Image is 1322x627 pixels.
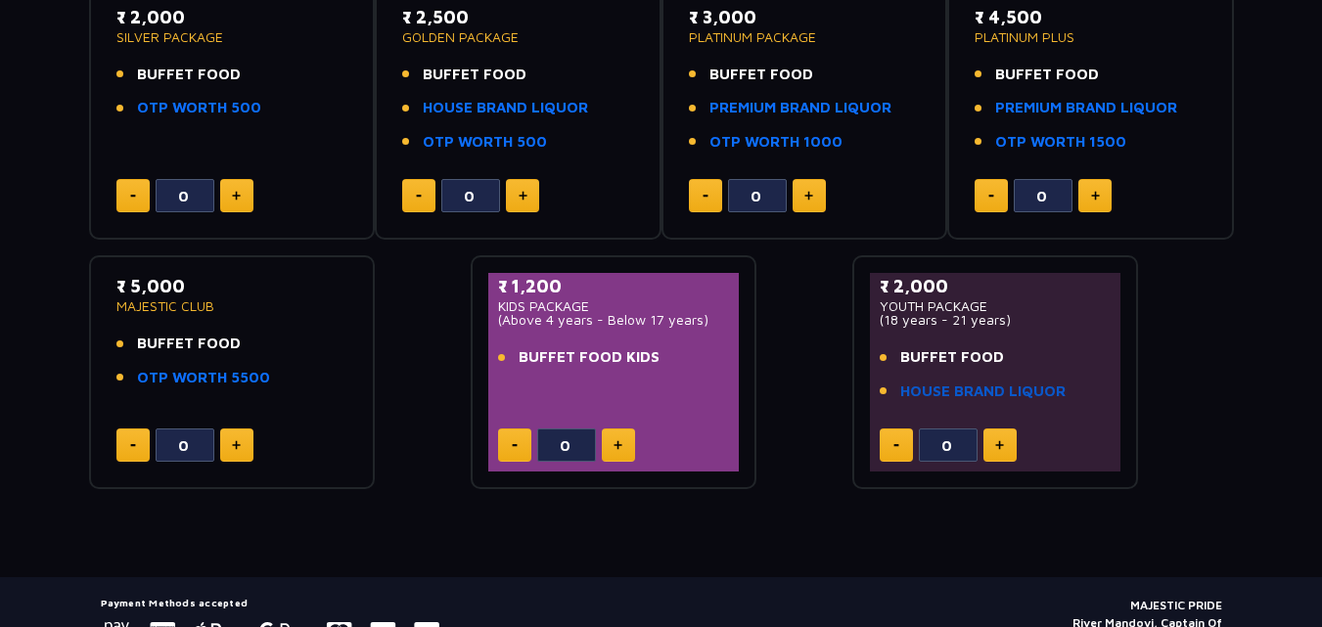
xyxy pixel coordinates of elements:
[101,597,439,608] h5: Payment Methods accepted
[995,131,1126,154] a: OTP WORTH 1500
[900,381,1066,403] a: HOUSE BRAND LIQUOR
[116,299,348,313] p: MAJESTIC CLUB
[423,131,547,154] a: OTP WORTH 500
[512,444,518,447] img: minus
[137,97,261,119] a: OTP WORTH 500
[137,333,241,355] span: BUFFET FOOD
[116,4,348,30] p: ₹ 2,000
[995,440,1004,450] img: plus
[1091,191,1100,201] img: plus
[880,273,1112,299] p: ₹ 2,000
[402,30,634,44] p: GOLDEN PACKAGE
[130,444,136,447] img: minus
[116,30,348,44] p: SILVER PACKAGE
[689,4,921,30] p: ₹ 3,000
[614,440,622,450] img: plus
[880,313,1112,327] p: (18 years - 21 years)
[804,191,813,201] img: plus
[703,195,708,198] img: minus
[423,64,526,86] span: BUFFET FOOD
[116,273,348,299] p: ₹ 5,000
[880,299,1112,313] p: YOUTH PACKAGE
[893,444,899,447] img: minus
[975,4,1207,30] p: ₹ 4,500
[995,64,1099,86] span: BUFFET FOOD
[498,313,730,327] p: (Above 4 years - Below 17 years)
[137,367,270,389] a: OTP WORTH 5500
[988,195,994,198] img: minus
[709,97,891,119] a: PREMIUM BRAND LIQUOR
[423,97,588,119] a: HOUSE BRAND LIQUOR
[498,273,730,299] p: ₹ 1,200
[709,64,813,86] span: BUFFET FOOD
[519,191,527,201] img: plus
[232,440,241,450] img: plus
[416,195,422,198] img: minus
[498,299,730,313] p: KIDS PACKAGE
[232,191,241,201] img: plus
[709,131,843,154] a: OTP WORTH 1000
[995,97,1177,119] a: PREMIUM BRAND LIQUOR
[137,64,241,86] span: BUFFET FOOD
[975,30,1207,44] p: PLATINUM PLUS
[900,346,1004,369] span: BUFFET FOOD
[689,30,921,44] p: PLATINUM PACKAGE
[130,195,136,198] img: minus
[519,346,660,369] span: BUFFET FOOD KIDS
[402,4,634,30] p: ₹ 2,500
